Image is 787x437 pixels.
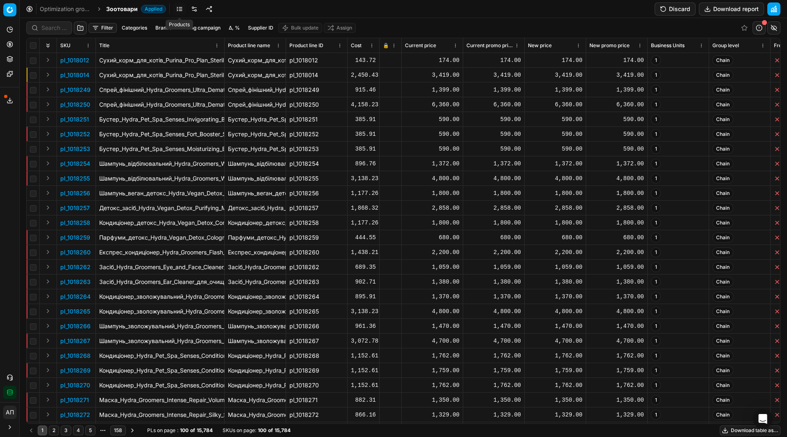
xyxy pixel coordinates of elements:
[528,101,582,109] div: 6,360.00
[528,71,582,79] div: 3,419.00
[589,278,644,286] div: 1,380.00
[712,307,733,316] span: Chain
[228,101,282,109] div: Спрей_фінішний_Hydra_Groomers_Ultra_Dematt_and_Finishing_Spray_для_розчісування,_розплутування_ко...
[466,56,521,64] div: 174.00
[60,396,89,404] button: pl_1018271
[528,204,582,212] div: 2,858.00
[99,145,221,153] p: Бустер_Hydra_Pet_Spa_Senses_Moisturizing_Booster_Care_для_глибокого_зволоження_шерсті_та_шкіри_тв...
[405,101,459,109] div: 6,360.00
[43,410,53,419] button: Expand
[43,380,53,390] button: Expand
[712,100,733,110] span: Chain
[466,71,521,79] div: 3,419.00
[4,406,16,419] span: АП
[528,86,582,94] div: 1,399.00
[60,71,89,79] button: pl_1018014
[228,248,282,256] div: Експрес_кондиціонер_Hydra_Groomers_Flash_Thermo_Active_Deep_Conditioner_для_глибокого_відновлення...
[99,293,221,301] p: Кондиціонер_зволожувальний_Hydra_Groomers_Moisturizing_Conditioner_для_собак_та_котів_1_л_(HG24378)
[177,23,224,33] button: Pricing campaign
[289,248,344,256] div: pl_1018260
[228,307,282,316] div: Кондиціонер_зволожувальний_Hydra_Groomers_Moisturizing_Conditioner_для_собак_та_котів_5_л_(HG24316)
[589,101,644,109] div: 6,360.00
[289,56,344,64] div: pl_1018012
[60,411,90,419] p: pl_1018272
[43,277,53,286] button: Expand
[651,85,661,95] span: 1
[589,56,644,64] div: 174.00
[466,307,521,316] div: 4,800.00
[351,86,376,94] div: 915.46
[127,426,137,435] button: Go to next page
[60,352,91,360] p: pl_1018268
[405,248,459,256] div: 2,200.00
[528,115,582,124] div: 590.00
[289,204,344,212] div: pl_1018257
[405,219,459,227] div: 1,800.00
[60,204,90,212] p: pl_1018257
[651,42,685,49] span: Business Units
[466,248,521,256] div: 2,200.00
[43,129,53,139] button: Expand
[712,218,733,228] span: Chain
[466,293,521,301] div: 1,370.00
[651,174,661,183] span: 1
[466,278,521,286] div: 1,380.00
[60,219,90,227] p: pl_1018258
[351,42,362,49] span: Cost
[651,292,661,302] span: 1
[38,426,47,435] button: 1
[60,366,91,375] p: pl_1018269
[589,42,630,49] span: New promo price
[60,381,90,389] p: pl_1018270
[289,174,344,183] div: pl_1018255
[289,71,344,79] div: pl_1018014
[180,427,189,434] strong: 100
[60,115,89,124] button: pl_1018251
[60,160,90,168] p: pl_1018254
[278,23,322,33] button: Bulk update
[712,262,733,272] span: Chain
[41,24,67,32] input: Search by SKU or title
[60,263,91,271] p: pl_1018262
[589,174,644,183] div: 4,800.00
[228,263,282,271] div: Засіб_Hydra_Groomers_Eye_and_Face_Cleaner_для_догляду_за_ділянками_навколо_очей_і_мордочки_для_со...
[651,203,661,213] span: 1
[99,86,221,94] p: Спрей_фінішний_Hydra_Groomers_Ultra_Dematt_and_Finishing_Spray_для_розчісування,_розплутування_ко...
[228,204,282,212] div: Детокс_засіб_Hydra_Vegan_Detox_Purifying_Mud_для_глибокого_очищення_та_насичення_шерсті_та_шкіри_...
[289,263,344,271] div: pl_1018262
[60,189,90,197] p: pl_1018256
[60,130,90,138] button: pl_1018252
[383,42,389,49] span: 🔒
[106,5,166,13] span: ЗоотовариApplied
[106,5,138,13] span: Зоотовари
[60,322,91,330] button: pl_1018266
[99,56,221,64] p: Сухий_корм_для_котів_Purina_Pro_Plan_Sterilised_Adult_1+_Delicate_Digestion_для_стерилізованих_з_...
[651,247,661,257] span: 1
[289,160,344,168] div: pl_1018254
[651,159,661,169] span: 1
[60,42,71,49] span: SKU
[351,145,376,153] div: 385.91
[43,144,53,153] button: Expand
[466,86,521,94] div: 1,399.00
[228,278,282,286] div: Засіб_Hydra_Groomers_Ear_Cleaner_для_очищення_вух_собак_і_котів_500_мл_(HG24088)
[405,160,459,168] div: 1,372.00
[351,71,376,79] div: 2,450.43
[528,278,582,286] div: 1,380.00
[43,217,53,227] button: Expand
[166,20,193,30] div: Products
[40,5,166,13] nav: breadcrumb
[405,278,459,286] div: 1,380.00
[589,307,644,316] div: 4,800.00
[43,321,53,331] button: Expand
[651,233,661,243] span: 1
[60,174,90,183] p: pl_1018255
[289,233,344,242] div: pl_1018259
[99,130,221,138] p: Бустер_Hydra_Pet_Spa_Senses_Fort_Booster_Serenity_для_інтенсивного_зміцнення,_відновлення_шкіри_т...
[228,160,282,168] div: Шампунь_відбілювальний_Hydra_Groomers_Whitening_Shampoo_для_собак_та_котів_1_л_(HG24354)
[275,427,291,434] strong: 15,784
[405,233,459,242] div: 680.00
[351,101,376,109] div: 4,158.23
[289,293,344,301] div: pl_1018264
[43,99,53,109] button: Expand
